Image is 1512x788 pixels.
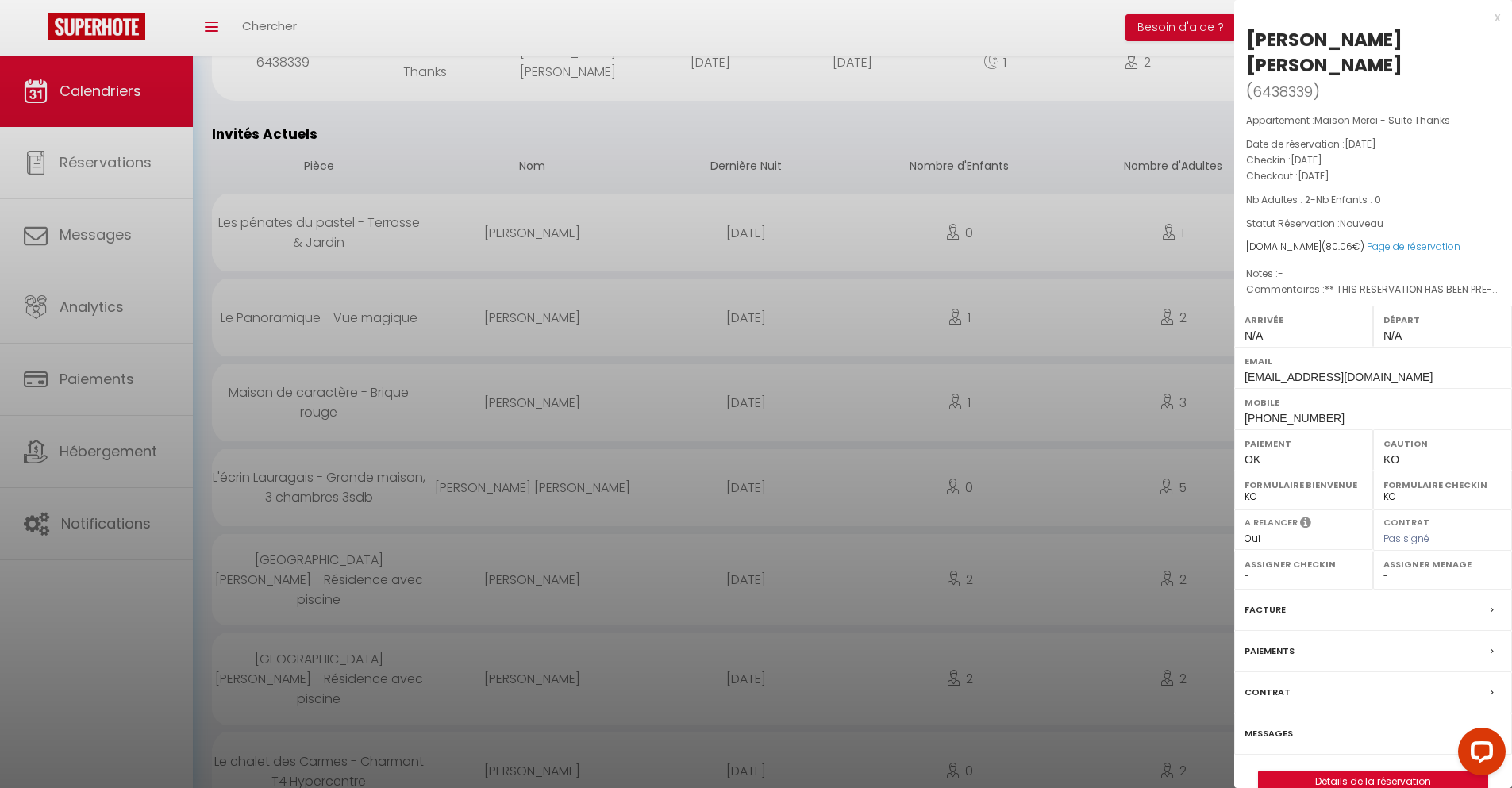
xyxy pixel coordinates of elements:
[1383,329,1402,342] span: N/A
[1367,240,1460,253] a: Page de réservation
[1245,643,1295,659] label: Paiements
[1383,436,1502,452] label: Caution
[1345,137,1376,151] span: [DATE]
[1245,477,1363,493] label: Formulaire Bienvenue
[1245,371,1433,383] span: [EMAIL_ADDRESS][DOMAIN_NAME]
[1291,153,1322,167] span: [DATE]
[1245,684,1291,701] label: Contrat
[1246,193,1310,206] span: Nb Adultes : 2
[1245,556,1363,572] label: Assigner Checkin
[1246,27,1500,78] div: [PERSON_NAME] [PERSON_NAME]
[1234,8,1500,27] div: x
[1246,168,1500,184] p: Checkout :
[1245,353,1502,369] label: Email
[1245,436,1363,452] label: Paiement
[1246,80,1320,102] span: ( )
[1246,152,1500,168] p: Checkin :
[1246,192,1500,208] p: -
[1445,721,1512,788] iframe: LiveChat chat widget
[1245,329,1263,342] span: N/A
[1246,282,1500,298] p: Commentaires :
[1245,725,1293,742] label: Messages
[1245,394,1502,410] label: Mobile
[1278,267,1283,280] span: -
[1383,312,1502,328] label: Départ
[1252,82,1313,102] span: 6438339
[1246,136,1500,152] p: Date de réservation :
[1383,516,1429,526] label: Contrat
[1314,113,1450,127] span: Maison Merci - Suite Thanks
[1316,193,1381,206] span: Nb Enfants : 0
[1246,240,1500,255] div: [DOMAIN_NAME]
[1383,477,1502,493] label: Formulaire Checkin
[1383,556,1502,572] label: Assigner Menage
[1383,532,1429,545] span: Pas signé
[1246,216,1500,232] p: Statut Réservation :
[1383,453,1399,466] span: KO
[1246,113,1500,129] p: Appartement :
[1340,217,1383,230] span: Nouveau
[1245,602,1286,618] label: Facture
[1325,240,1352,253] span: 80.06
[1246,266,1500,282] p: Notes :
[1322,240,1364,253] span: ( €)
[1300,516,1311,533] i: Sélectionner OUI si vous souhaiter envoyer les séquences de messages post-checkout
[1245,312,1363,328] label: Arrivée
[1298,169,1329,183] span: [DATE]
[1245,453,1260,466] span: OK
[1245,412,1345,425] span: [PHONE_NUMBER]
[1245,516,1298,529] label: A relancer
